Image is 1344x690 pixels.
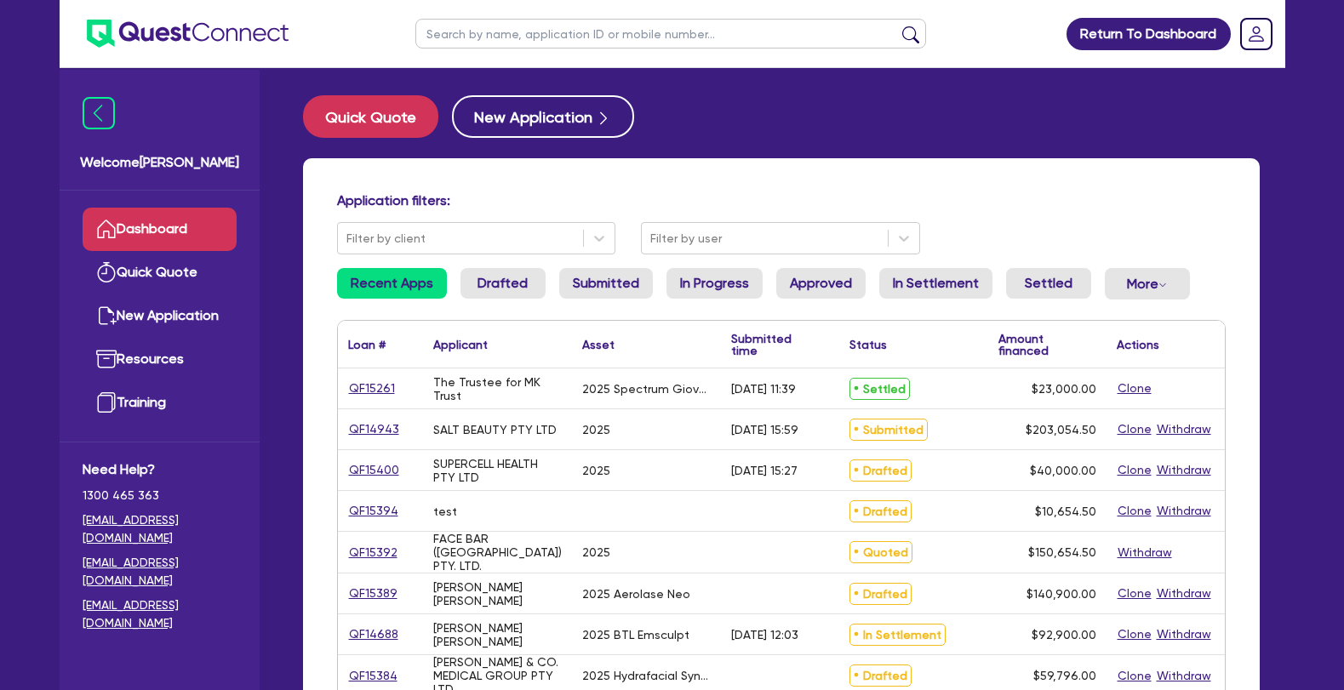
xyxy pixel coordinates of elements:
span: Drafted [849,459,912,482]
a: [EMAIL_ADDRESS][DOMAIN_NAME] [83,554,237,590]
a: Return To Dashboard [1067,18,1231,50]
span: $40,000.00 [1030,464,1096,477]
button: Clone [1117,584,1152,603]
div: [PERSON_NAME] [PERSON_NAME] [433,621,562,648]
a: Quick Quote [303,95,452,138]
div: [DATE] 15:59 [731,423,798,436]
button: Withdraw [1156,624,1212,644]
img: training [96,392,117,413]
span: 1300 465 363 [83,487,237,505]
a: In Progress [666,268,763,299]
a: Submitted [559,268,653,299]
button: Withdraw [1156,460,1212,480]
div: SALT BEAUTY PTY LTD [433,423,557,436]
div: test [433,505,457,518]
span: $92,900.00 [1032,628,1096,642]
a: Settled [1006,268,1091,299]
a: Resources [83,338,237,381]
span: $10,654.50 [1035,505,1096,518]
div: Amount financed [998,333,1096,356]
a: [EMAIL_ADDRESS][DOMAIN_NAME] [83,511,237,547]
span: Submitted [849,419,928,441]
div: Applicant [433,339,488,351]
span: $150,654.50 [1028,545,1096,559]
button: Withdraw [1156,501,1212,521]
div: 2025 [582,423,610,436]
span: Need Help? [83,459,237,480]
img: quick-quote [96,262,117,282]
button: Clone [1117,379,1152,398]
a: [EMAIL_ADDRESS][DOMAIN_NAME] [83,596,237,632]
a: QF15384 [348,666,398,686]
button: Withdraw [1156,584,1212,603]
div: Loan # [348,339,386,351]
a: QF15389 [348,584,398,603]
div: [PERSON_NAME] [PERSON_NAME] [433,580,562,607]
div: Actions [1117,339,1159,351]
span: Drafted [849,664,912,687]
a: QF15394 [348,501,399,521]
button: Quick Quote [303,95,438,138]
div: 2025 Hydrafacial Syndeo [582,669,711,682]
h4: Application filters: [337,192,1226,208]
img: resources [96,349,117,369]
a: QF15392 [348,543,398,562]
span: Settled [849,378,910,400]
button: Withdraw [1156,666,1212,686]
div: FACE BAR ([GEOGRAPHIC_DATA]) PTY. LTD. [433,532,562,573]
a: New Application [83,294,237,338]
div: 2025 [582,545,610,559]
a: Quick Quote [83,251,237,294]
div: Asset [582,339,615,351]
input: Search by name, application ID or mobile number... [415,19,926,48]
img: new-application [96,305,117,326]
span: $23,000.00 [1032,382,1096,396]
a: QF14943 [348,419,400,439]
div: Submitted time [731,333,814,356]
span: In Settlement [849,624,946,646]
a: QF14688 [348,624,399,644]
div: 2025 [582,464,610,477]
a: Dropdown toggle [1234,12,1278,56]
div: SUPERCELL HEALTH PTY LTD [433,457,562,484]
button: Withdraw [1117,543,1173,562]
div: [DATE] 15:27 [731,464,798,477]
div: Status [849,339,887,351]
button: Clone [1117,666,1152,686]
button: Withdraw [1156,419,1212,439]
span: Welcome [PERSON_NAME] [80,152,239,173]
button: New Application [452,95,634,138]
a: Dashboard [83,208,237,251]
div: The Trustee for MK Trust [433,375,562,402]
div: 2025 Aerolase Neo [582,587,690,601]
span: Drafted [849,500,912,522]
span: Drafted [849,583,912,605]
span: $140,900.00 [1027,587,1096,601]
a: Approved [776,268,866,299]
a: In Settlement [879,268,992,299]
div: 2025 BTL Emsculpt [582,628,689,642]
button: Clone [1117,501,1152,521]
div: 2025 Spectrum Giovane IPL [582,382,711,396]
div: [DATE] 11:39 [731,382,796,396]
button: Dropdown toggle [1105,268,1190,299]
a: Recent Apps [337,268,447,299]
div: [DATE] 12:03 [731,628,798,642]
a: QF15261 [348,379,396,398]
button: Clone [1117,460,1152,480]
button: Clone [1117,624,1152,644]
a: Training [83,381,237,425]
span: Quoted [849,541,912,563]
img: icon-menu-close [83,97,115,129]
span: $203,054.50 [1026,423,1096,436]
span: $59,796.00 [1033,669,1096,682]
img: quest-connect-logo-blue [87,20,289,48]
button: Clone [1117,419,1152,439]
a: QF15400 [348,460,400,480]
a: Drafted [460,268,546,299]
